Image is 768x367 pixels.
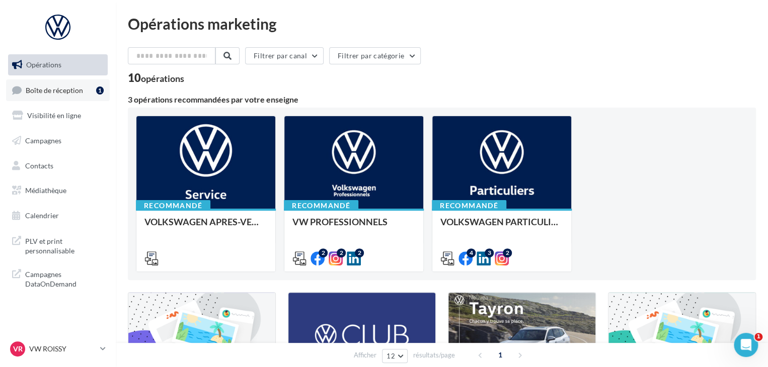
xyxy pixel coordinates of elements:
div: 2 [355,248,364,257]
img: website_grey.svg [16,26,24,34]
span: Calendrier [25,211,59,220]
div: Mots-clés [127,59,152,66]
div: 3 [485,248,494,257]
div: VW PROFESSIONNELS [292,217,415,237]
a: VR VW ROISSY [8,339,108,358]
a: Campagnes DataOnDemand [6,263,110,293]
div: 10 [128,72,184,83]
div: 1 [96,86,104,95]
div: 3 opérations recommandées par votre enseigne [128,96,756,104]
div: Recommandé [136,200,210,211]
span: Boîte de réception [26,85,83,94]
p: VW ROISSY [29,344,96,354]
div: Domaine: [DOMAIN_NAME] [26,26,114,34]
a: Calendrier [6,205,110,226]
button: Filtrer par canal [245,47,324,64]
span: Contacts [25,161,53,169]
span: PLV et print personnalisable [25,234,104,256]
span: Médiathèque [25,186,66,195]
a: Visibilité en ligne [6,105,110,126]
img: logo_orange.svg [16,16,24,24]
div: Recommandé [284,200,358,211]
button: 12 [382,349,408,363]
a: Opérations [6,54,110,75]
div: 2 [319,248,328,257]
div: 4 [467,248,476,257]
div: Recommandé [432,200,506,211]
span: Campagnes DataOnDemand [25,267,104,289]
img: tab_domain_overview_orange.svg [42,58,50,66]
div: VOLKSWAGEN PARTICULIER [440,217,563,237]
div: 2 [503,248,512,257]
span: Opérations [26,60,61,69]
span: 12 [387,352,395,360]
span: VR [13,344,23,354]
a: Campagnes [6,130,110,151]
span: Campagnes [25,136,61,145]
div: v 4.0.25 [28,16,49,24]
div: Opérations marketing [128,16,756,31]
a: PLV et print personnalisable [6,230,110,260]
span: résultats/page [413,350,455,360]
a: Boîte de réception1 [6,79,110,101]
div: 2 [337,248,346,257]
span: 1 [754,333,762,341]
span: Afficher [354,350,376,360]
a: Médiathèque [6,180,110,201]
button: Filtrer par catégorie [329,47,421,64]
span: 1 [492,347,508,363]
div: Domaine [53,59,78,66]
div: VOLKSWAGEN APRES-VENTE [144,217,267,237]
div: opérations [141,74,184,83]
img: tab_keywords_by_traffic_grey.svg [116,58,124,66]
span: Visibilité en ligne [27,111,81,120]
a: Contacts [6,155,110,176]
iframe: Intercom live chat [734,333,758,357]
